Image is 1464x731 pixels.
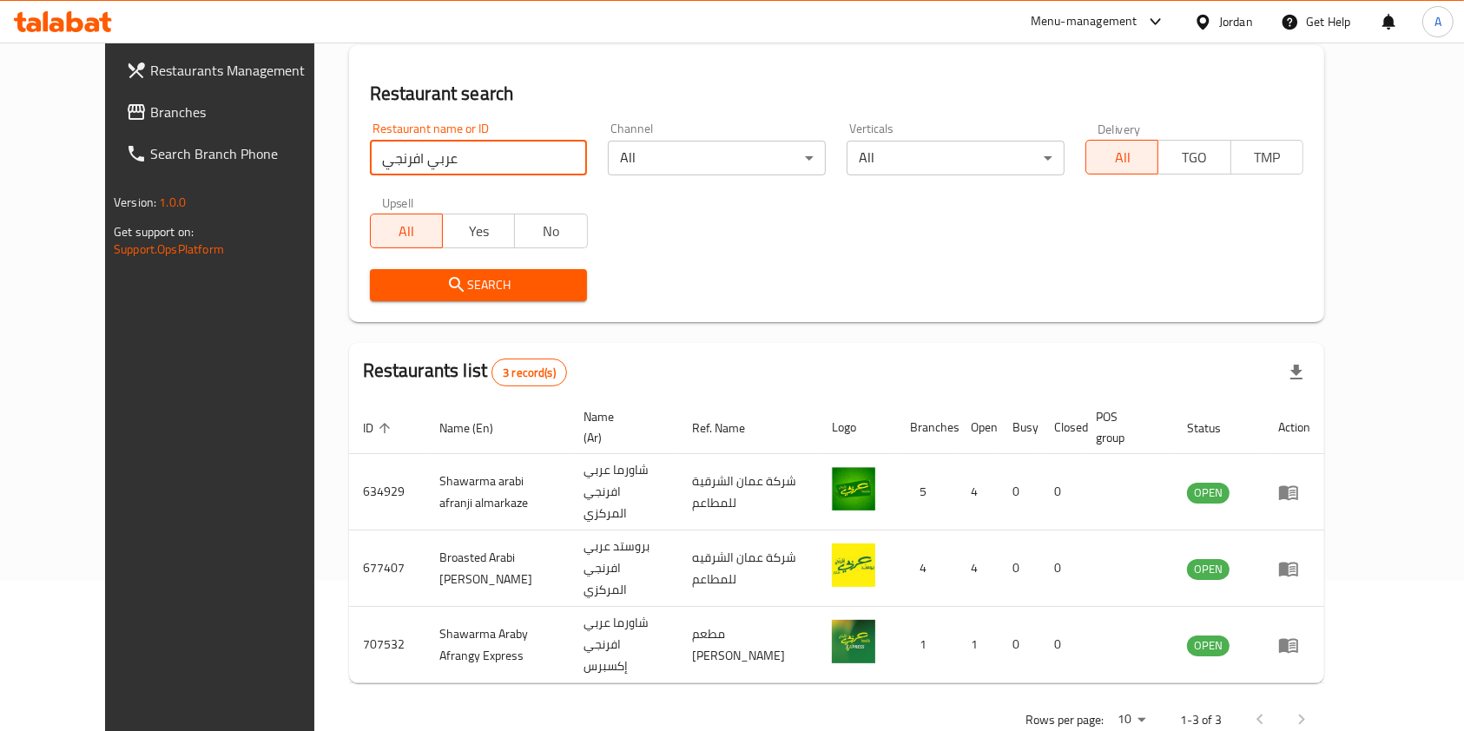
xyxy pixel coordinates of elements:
th: Branches [896,401,957,454]
img: Shawarma arabi afranji almarkaze [832,467,875,510]
div: OPEN [1187,483,1230,504]
span: Ref. Name [692,418,768,438]
a: Support.OpsPlatform [114,238,224,260]
td: 5 [896,454,957,530]
td: بروستد عربي افرنجي المركزي [570,530,678,607]
td: مطعم [PERSON_NAME] [678,607,818,683]
span: 1.0.0 [159,191,186,214]
td: Broasted Arabi [PERSON_NAME] [425,530,570,607]
a: Branches [112,91,350,133]
div: All [608,141,826,175]
span: OPEN [1187,636,1230,655]
span: OPEN [1187,559,1230,579]
button: TMP [1230,140,1303,175]
th: Action [1264,401,1324,454]
button: All [1085,140,1158,175]
td: 707532 [349,607,425,683]
div: OPEN [1187,636,1230,656]
td: 0 [999,607,1040,683]
div: All [847,141,1065,175]
th: Logo [818,401,896,454]
td: 0 [999,454,1040,530]
span: Restaurants Management [150,60,336,81]
button: All [370,214,443,248]
button: No [514,214,587,248]
td: 1 [896,607,957,683]
button: TGO [1157,140,1230,175]
span: All [1093,145,1151,170]
img: Broasted Arabi Ifranji Almarkazi [832,543,875,587]
button: Search [370,269,588,301]
p: Rows per page: [1025,709,1104,731]
button: Yes [442,214,515,248]
h2: Restaurant search [370,81,1303,107]
span: TGO [1165,145,1223,170]
td: شركة عمان الشرقية للمطاعم [678,454,818,530]
span: Search [384,274,574,296]
span: ID [363,418,396,438]
td: شاورما عربي افرنجي إكسبرس [570,607,678,683]
label: Delivery [1098,122,1141,135]
span: No [522,219,580,244]
div: Jordan [1219,12,1253,31]
td: 0 [1040,607,1082,683]
h2: Restaurants list [363,358,567,386]
td: 0 [1040,454,1082,530]
span: OPEN [1187,483,1230,503]
div: OPEN [1187,559,1230,580]
td: 4 [957,530,999,607]
input: Search for restaurant name or ID.. [370,141,588,175]
span: POS group [1096,406,1152,448]
th: Busy [999,401,1040,454]
span: Version: [114,191,156,214]
td: Shawarma Araby Afrangy Express [425,607,570,683]
div: Menu-management [1031,11,1138,32]
div: Menu [1278,635,1310,655]
span: Name (En) [439,418,516,438]
th: Open [957,401,999,454]
td: 4 [896,530,957,607]
span: Status [1187,418,1243,438]
span: All [378,219,436,244]
span: 3 record(s) [492,365,566,381]
span: Yes [450,219,508,244]
span: TMP [1238,145,1296,170]
a: Search Branch Phone [112,133,350,175]
table: enhanced table [349,401,1324,683]
span: Branches [150,102,336,122]
span: A [1434,12,1441,31]
td: 0 [999,530,1040,607]
td: 0 [1040,530,1082,607]
td: شاورما عربي افرنجي المركزي [570,454,678,530]
td: Shawarma arabi afranji almarkaze [425,454,570,530]
p: 1-3 of 3 [1180,709,1222,731]
td: 1 [957,607,999,683]
span: Name (Ar) [584,406,657,448]
span: Search Branch Phone [150,143,336,164]
img: Shawarma Araby Afrangy Express [832,620,875,663]
td: 4 [957,454,999,530]
th: Closed [1040,401,1082,454]
div: Export file [1276,352,1317,393]
td: 677407 [349,530,425,607]
td: 634929 [349,454,425,530]
td: شركة عمان الشرقيه للمطاعم [678,530,818,607]
a: Restaurants Management [112,49,350,91]
label: Upsell [382,196,414,208]
div: Menu [1278,482,1310,503]
div: Menu [1278,558,1310,579]
span: Get support on: [114,221,194,243]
